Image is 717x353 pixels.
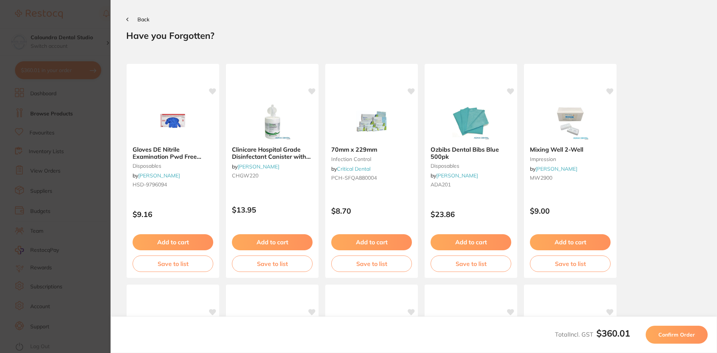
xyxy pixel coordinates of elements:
[133,182,213,188] small: HSD-9796094
[331,165,370,172] span: by
[133,163,213,169] small: disposables
[126,16,149,22] button: Back
[646,326,708,344] button: Confirm Order
[331,256,412,272] button: Save to list
[232,205,313,214] p: $13.95
[658,331,695,338] span: Confirm Order
[431,256,511,272] button: Save to list
[248,103,297,140] img: Clinicare Hospital Grade Disinfectant Canister with 220
[331,146,412,153] b: 70mm x 229mm
[232,234,313,250] button: Add to cart
[530,156,611,162] small: impression
[555,331,630,338] span: Total Incl. GST
[436,172,478,179] a: [PERSON_NAME]
[530,165,577,172] span: by
[596,328,630,339] b: $360.01
[431,182,511,188] small: ADA201
[431,234,511,250] button: Add to cart
[133,172,180,179] span: by
[447,103,495,140] img: Ozbibs Dental Bibs Blue 500pk
[133,146,213,160] b: Gloves DE Nitrile Examination Pwd Free Small Box 200
[530,175,611,181] small: MW2900
[138,172,180,179] a: [PERSON_NAME]
[232,256,313,272] button: Save to list
[431,172,478,179] span: by
[149,103,197,140] img: Gloves DE Nitrile Examination Pwd Free Small Box 200
[331,175,412,181] small: PCH-SFQA880004
[133,256,213,272] button: Save to list
[238,163,279,170] a: [PERSON_NAME]
[133,210,213,219] p: $9.16
[232,173,313,179] small: CHGW220
[331,156,412,162] small: infection control
[337,165,370,172] a: Critical Dental
[536,165,577,172] a: [PERSON_NAME]
[137,16,149,23] span: Back
[331,234,412,250] button: Add to cart
[546,103,595,140] img: Mixing Well 2-Well
[530,207,611,215] p: $9.00
[431,146,511,160] b: Ozbibs Dental Bibs Blue 500pk
[530,234,611,250] button: Add to cart
[331,207,412,215] p: $8.70
[232,163,279,170] span: by
[126,30,701,41] h2: Have you Forgotten?
[530,146,611,153] b: Mixing Well 2-Well
[431,163,511,169] small: disposables
[232,146,313,160] b: Clinicare Hospital Grade Disinfectant Canister with 220
[431,210,511,219] p: $23.86
[530,256,611,272] button: Save to list
[347,103,396,140] img: 70mm x 229mm
[133,234,213,250] button: Add to cart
